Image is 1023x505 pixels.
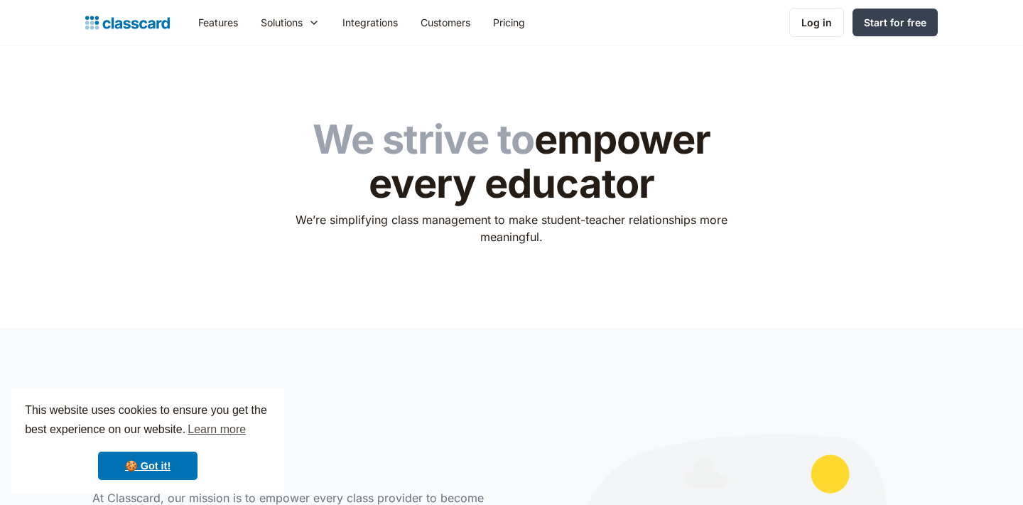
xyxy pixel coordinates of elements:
[25,402,271,440] span: This website uses cookies to ensure you get the best experience on our website.
[801,15,832,30] div: Log in
[852,9,938,36] a: Start for free
[11,388,284,494] div: cookieconsent
[286,211,737,245] p: We’re simplifying class management to make student-teacher relationships more meaningful.
[92,467,504,487] h3: What set us on this journey?
[313,115,534,164] span: We strive to
[409,6,482,38] a: Customers
[864,15,926,30] div: Start for free
[85,13,170,33] a: home
[185,419,248,440] a: learn more about cookies
[98,452,197,480] a: dismiss cookie message
[249,6,331,38] div: Solutions
[261,15,303,30] div: Solutions
[286,118,737,206] h1: empower every educator
[482,6,536,38] a: Pricing
[789,8,844,37] a: Log in
[331,6,409,38] a: Integrations
[187,6,249,38] a: Features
